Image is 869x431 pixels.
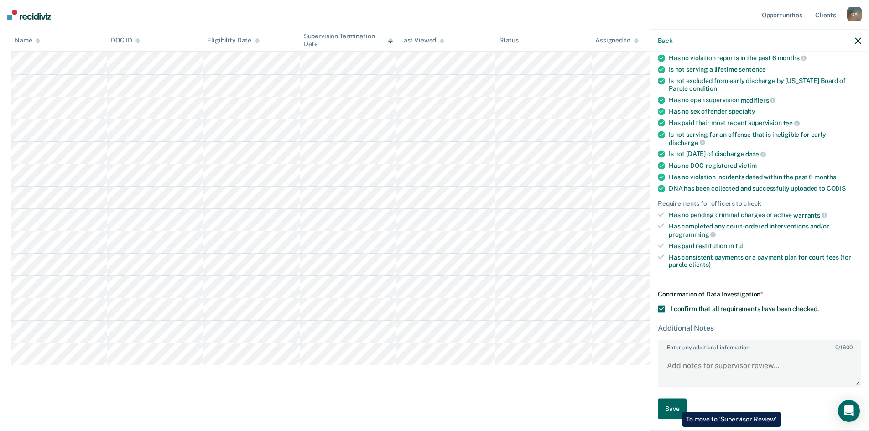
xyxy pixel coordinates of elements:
img: Recidiviz [7,10,51,20]
div: Confirmation of Data Investigation [658,291,861,298]
div: Has no DOC-registered [669,162,861,170]
span: 0 [835,344,838,351]
span: CODIS [827,185,846,192]
span: programming [669,231,716,238]
span: months [778,54,807,62]
div: Name [15,36,40,44]
div: Additional Notes [658,324,861,332]
span: specialty [729,108,755,115]
span: full [735,242,745,249]
div: Assigned to [595,36,638,44]
span: warrants [793,211,827,218]
div: Status [499,36,519,44]
div: Has no sex offender [669,108,861,115]
div: DNA has been collected and successfully uploaded to [669,185,861,192]
div: Has paid restitution in [669,242,861,249]
div: Requirements for officers to check [658,200,861,208]
span: condition [689,85,717,92]
div: Open Intercom Messenger [838,400,860,422]
button: Back [658,36,672,44]
label: Enter any additional information [659,341,860,351]
div: Last Viewed [400,36,444,44]
div: Eligibility Date [207,36,260,44]
span: modifiers [741,96,776,104]
div: Is not serving a lifetime [669,66,861,73]
span: I confirm that all requirements have been checked. [671,305,819,312]
div: Has consistent payments or a payment plan for court fees (for parole [669,253,861,269]
span: / 1600 [835,344,852,351]
span: months [814,173,836,181]
span: discharge [669,139,705,146]
span: sentence [739,66,766,73]
div: O A [847,7,862,21]
span: victim [739,162,757,169]
span: date [745,151,765,158]
div: Supervision Termination Date [304,32,393,48]
div: Has no violation incidents dated within the past 6 [669,173,861,181]
div: Has no pending criminal charges or active [669,211,861,219]
span: clients) [689,261,711,268]
button: Save [658,398,687,419]
div: Is not [DATE] of discharge [669,150,861,158]
div: Is not serving for an offense that is ineligible for early [669,131,861,146]
div: Is not excluded from early discharge by [US_STATE] Board of Parole [669,77,861,93]
div: Has no violation reports in the past 6 [669,54,861,62]
div: Has completed any court-ordered interventions and/or [669,223,861,238]
span: fee [783,119,800,127]
div: Has paid their most recent supervision [669,119,861,127]
div: DOC ID [111,36,140,44]
div: Has no open supervision [669,96,861,104]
